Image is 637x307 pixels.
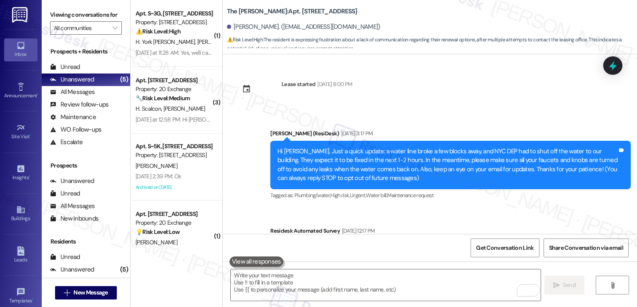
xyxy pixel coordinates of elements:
[339,129,373,138] div: [DATE] 3:17 PM
[50,202,95,211] div: All Messages
[231,269,541,301] textarea: To enrich screen reader interactions, please activate Accessibility in Grammarly extension settings
[136,210,213,218] div: Apt. [STREET_ADDRESS]
[544,238,629,257] button: Share Conversation via email
[4,203,38,225] a: Buildings
[366,192,387,199] span: Water bill ,
[136,18,213,27] div: Property: [STREET_ADDRESS]
[4,38,38,61] a: Inbox
[136,85,213,94] div: Property: 20 Exchange
[136,49,261,56] div: [DATE] at 11:28 AM: Yes, we'll catch August up shortly.
[50,63,80,71] div: Unread
[476,244,534,252] span: Get Conversation Link
[197,38,242,46] span: [PERSON_NAME]
[330,192,350,199] span: High risk ,
[136,94,190,102] strong: 🔧 Risk Level: Medium
[135,182,214,193] div: Archived on [DATE]
[50,113,96,122] div: Maintenance
[350,192,366,199] span: Urgent ,
[50,177,94,185] div: Unanswered
[136,105,164,112] span: H. Scalcon
[609,282,616,289] i: 
[55,286,117,299] button: New Message
[4,121,38,143] a: Site Visit •
[315,80,352,89] div: [DATE] 8:00 PM
[30,132,31,138] span: •
[136,228,180,236] strong: 💡 Risk Level: Low
[12,7,29,23] img: ResiDesk Logo
[113,25,117,31] i: 
[42,237,130,246] div: Residents
[227,23,380,31] div: [PERSON_NAME]. ([EMAIL_ADDRESS][DOMAIN_NAME])
[282,80,316,89] div: Lease started
[64,289,70,296] i: 
[136,28,181,35] strong: ⚠️ Risk Level: High
[136,173,181,180] div: [DATE] 2:39 PM: Ok
[227,7,358,16] b: The [PERSON_NAME]: Apt. [STREET_ADDRESS]
[54,21,108,35] input: All communities
[50,265,94,274] div: Unanswered
[50,138,83,147] div: Escalate
[32,297,33,302] span: •
[227,36,637,53] span: : The resident is expressing frustration about a lack of communication regarding their renewal op...
[50,125,101,134] div: WO Follow-ups
[295,192,330,199] span: Plumbing/water ,
[4,162,38,184] a: Insights •
[136,218,213,227] div: Property: 20 Exchange
[29,173,30,179] span: •
[50,88,95,96] div: All Messages
[549,244,623,252] span: Share Conversation via email
[563,281,576,289] span: Send
[136,9,213,18] div: Apt. S~3G, [STREET_ADDRESS]
[50,100,108,109] div: Review follow-ups
[73,288,108,297] span: New Message
[136,76,213,85] div: Apt. [STREET_ADDRESS]
[136,38,197,46] span: H. York [PERSON_NAME]
[270,189,631,201] div: Tagged as:
[387,192,434,199] span: Maintenance request
[136,142,213,151] div: Apt. S~5K, [STREET_ADDRESS]
[163,105,205,112] span: [PERSON_NAME]
[50,214,98,223] div: New Inbounds
[118,263,130,276] div: (5)
[50,8,122,21] label: Viewing conversations for
[42,47,130,56] div: Prospects + Residents
[37,91,38,97] span: •
[4,244,38,266] a: Leads
[136,162,177,170] span: [PERSON_NAME]
[270,226,631,238] div: Residesk Automated Survey
[544,276,585,294] button: Send
[277,147,617,183] div: Hi [PERSON_NAME], Just a quick update: a water line broke a few blocks away, and NYC DEP had to s...
[136,151,213,160] div: Property: [STREET_ADDRESS]
[270,129,631,141] div: [PERSON_NAME] (ResiDesk)
[553,282,559,289] i: 
[50,253,80,261] div: Unread
[227,36,263,43] strong: ⚠️ Risk Level: High
[340,226,375,235] div: [DATE] 12:17 PM
[471,238,539,257] button: Get Conversation Link
[136,238,177,246] span: [PERSON_NAME]
[50,75,94,84] div: Unanswered
[118,73,130,86] div: (5)
[50,189,80,198] div: Unread
[42,161,130,170] div: Prospects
